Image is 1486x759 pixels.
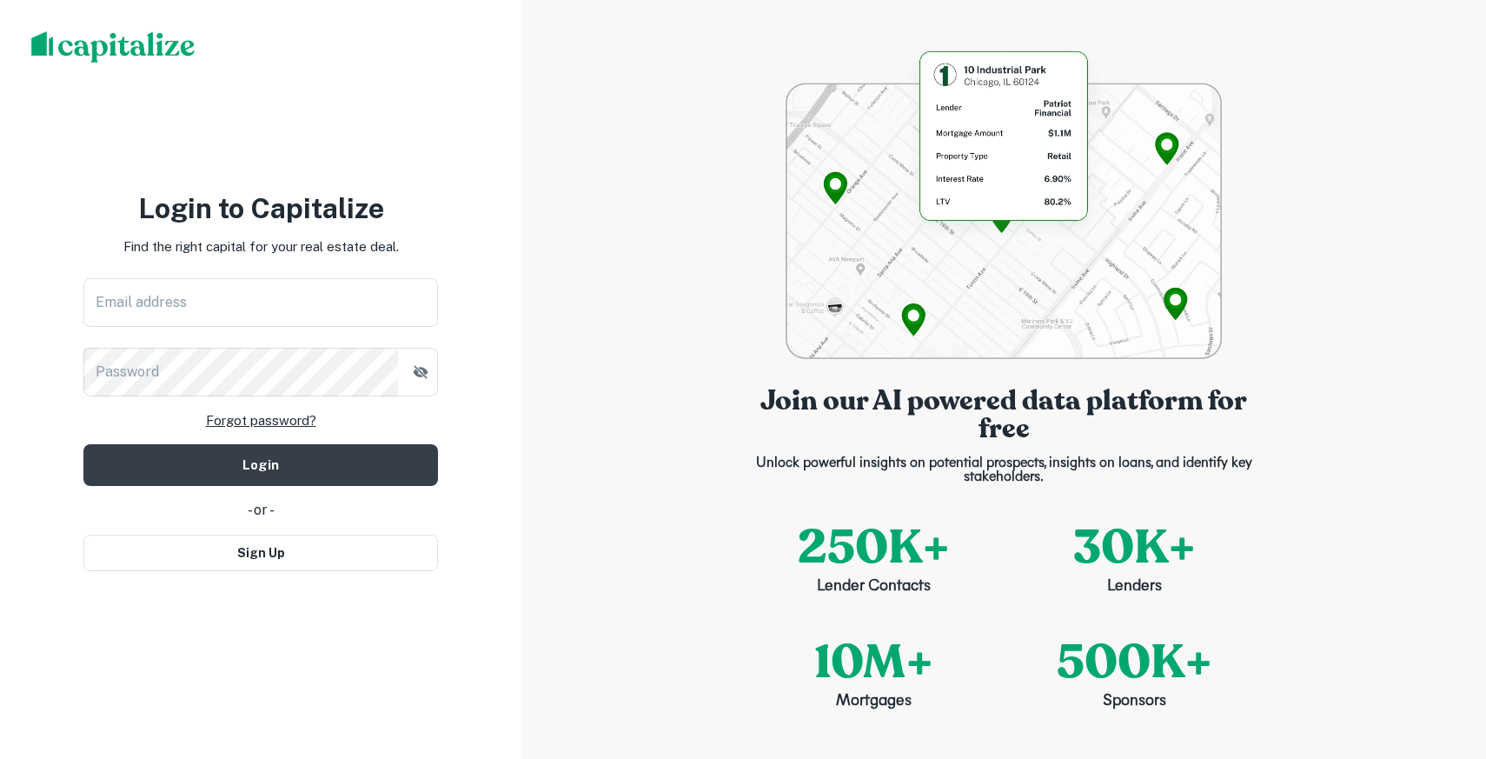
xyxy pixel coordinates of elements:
p: Lenders [1107,576,1162,599]
p: Sponsors [1103,690,1166,714]
p: Unlock powerful insights on potential prospects, insights on loans, and identify key stakeholders. [743,456,1264,484]
a: Forgot password? [206,410,316,431]
p: 10M+ [814,627,933,697]
div: - or - [83,500,438,521]
p: Join our AI powered data platform for free [743,387,1264,443]
img: capitalize-logo.png [31,31,196,63]
p: Find the right capital for your real estate deal. [123,236,399,257]
iframe: Chat Widget [1399,620,1486,703]
p: 30K+ [1073,512,1196,583]
button: Login [83,444,438,486]
p: 500K+ [1057,627,1212,697]
img: login-bg [786,46,1221,359]
p: Mortgages [836,690,912,714]
button: Sign Up [83,535,438,571]
p: 250K+ [798,512,950,583]
p: Lender Contacts [817,576,931,599]
h3: Login to Capitalize [83,188,438,230]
